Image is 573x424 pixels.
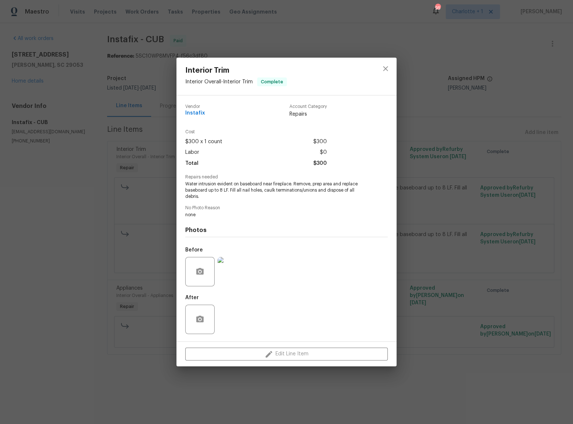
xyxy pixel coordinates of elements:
[185,110,205,116] span: Instafix
[185,247,203,253] h5: Before
[185,137,222,147] span: $300 x 1 count
[313,158,327,169] span: $300
[320,147,327,158] span: $0
[185,104,205,109] span: Vendor
[185,130,327,134] span: Cost
[313,137,327,147] span: $300
[435,4,440,12] div: 95
[185,175,388,180] span: Repairs needed
[377,60,394,77] button: close
[185,147,199,158] span: Labor
[185,206,388,210] span: No Photo Reason
[185,158,198,169] span: Total
[258,78,286,86] span: Complete
[185,79,253,84] span: Interior Overall - Interior Trim
[185,227,388,234] h4: Photos
[185,295,199,300] h5: After
[185,181,368,199] span: Water intrusion evident on baseboard near fireplace. Remove, prep area and replace baseboard up t...
[289,110,327,118] span: Repairs
[185,212,368,218] span: none
[289,104,327,109] span: Account Category
[185,66,287,75] span: Interior Trim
